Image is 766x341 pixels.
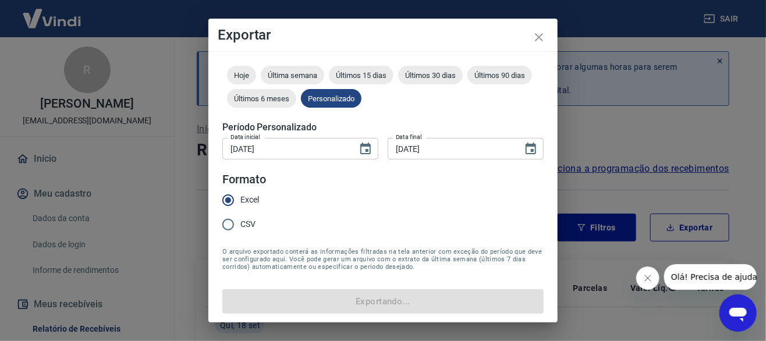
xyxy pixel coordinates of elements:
div: Última semana [261,66,324,84]
iframe: Botão para abrir a janela de mensagens [719,294,757,332]
iframe: Fechar mensagem [636,267,659,290]
span: Personalizado [301,94,361,103]
span: Últimos 30 dias [398,71,463,80]
span: Excel [240,194,259,206]
span: O arquivo exportado conterá as informações filtradas na tela anterior com exceção do período que ... [222,248,544,271]
span: Hoje [227,71,256,80]
input: DD/MM/YYYY [388,138,515,159]
div: Últimos 90 dias [467,66,532,84]
span: Últimos 15 dias [329,71,393,80]
input: DD/MM/YYYY [222,138,349,159]
div: Hoje [227,66,256,84]
label: Data inicial [230,133,260,141]
span: Últimos 6 meses [227,94,296,103]
span: Últimos 90 dias [467,71,532,80]
span: Olá! Precisa de ajuda? [7,8,98,17]
legend: Formato [222,171,266,188]
iframe: Mensagem da empresa [664,264,757,290]
h5: Período [222,40,544,52]
div: Personalizado [301,89,361,108]
div: Últimos 6 meses [227,89,296,108]
button: Choose date, selected date is 18 de set de 2025 [519,137,542,161]
h5: Período Personalizado [222,122,544,133]
button: Choose date, selected date is 16 de set de 2025 [354,137,377,161]
div: Últimos 30 dias [398,66,463,84]
label: Data final [396,133,422,141]
span: CSV [240,218,256,230]
h4: Exportar [218,28,548,42]
span: Última semana [261,71,324,80]
div: Últimos 15 dias [329,66,393,84]
button: close [525,23,553,51]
